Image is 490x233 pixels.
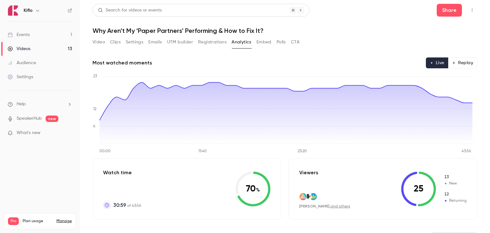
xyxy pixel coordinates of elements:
p: Viewers [299,169,318,177]
button: Analytics [232,37,251,47]
div: Audience [8,60,36,66]
div: Events [8,32,30,38]
tspan: 6 [93,124,95,128]
span: [PERSON_NAME] [299,204,330,208]
button: Polls [277,37,286,47]
tspan: 23:20 [298,149,307,153]
a: and others [330,205,350,208]
a: SpeakerHub [17,115,42,122]
button: Video [93,37,105,47]
span: Pro [8,217,19,225]
tspan: 12 [93,107,96,111]
span: New [444,181,467,186]
button: Registrations [198,37,226,47]
button: Top Bar Actions [467,5,477,15]
button: Emails [148,37,162,47]
h2: Most watched moments [93,59,152,67]
button: Clips [110,37,121,47]
span: 30:59 [113,201,126,209]
p: of 43:56 [113,201,141,209]
button: Embed [256,37,271,47]
p: Watch time [103,169,141,177]
img: Kiflo [8,5,18,16]
div: Search for videos or events [98,7,162,14]
div: Videos [8,46,30,52]
button: Share [437,4,462,17]
tspan: 00:00 [100,149,111,153]
img: rufuslabs.com [305,193,312,200]
a: Manage [56,219,72,224]
button: Live [426,57,449,68]
span: new [46,116,58,122]
span: Returning [444,192,467,197]
img: webmanuals.se [310,193,317,200]
div: Settings [8,74,33,80]
h1: Why Aren’t My ‘Paper Partners’ Performing & How to Fix It? [93,27,477,34]
span: What's new [17,130,41,136]
button: CTA [291,37,300,47]
img: arenametrix.com [300,193,307,200]
h6: Kiflo [24,7,33,14]
div: , [299,204,350,209]
tspan: 23 [93,74,97,78]
span: Plan usage [23,219,53,224]
span: New [444,174,467,180]
button: Settings [126,37,143,47]
span: Help [17,101,26,108]
tspan: 43:56 [462,149,471,153]
iframe: Noticeable Trigger [64,130,72,136]
button: Replay [448,57,477,68]
li: help-dropdown-opener [8,101,72,108]
button: UTM builder [167,37,193,47]
span: Returning [444,198,467,204]
tspan: 11:40 [198,149,207,153]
